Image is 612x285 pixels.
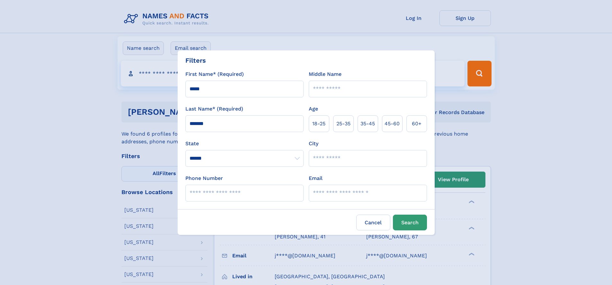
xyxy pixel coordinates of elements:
[309,105,318,113] label: Age
[309,70,341,78] label: Middle Name
[309,174,323,182] label: Email
[393,215,427,230] button: Search
[312,120,325,128] span: 18‑25
[185,140,304,147] label: State
[356,215,390,230] label: Cancel
[185,105,243,113] label: Last Name* (Required)
[360,120,375,128] span: 35‑45
[185,56,206,65] div: Filters
[185,70,244,78] label: First Name* (Required)
[412,120,421,128] span: 60+
[309,140,318,147] label: City
[336,120,350,128] span: 25‑35
[385,120,400,128] span: 45‑60
[185,174,223,182] label: Phone Number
